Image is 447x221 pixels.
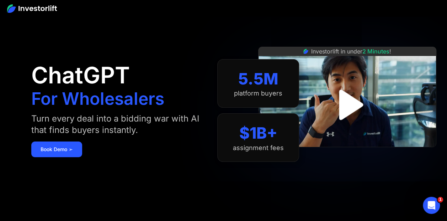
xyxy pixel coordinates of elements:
[31,142,82,157] a: Book Demo ➢
[239,124,277,143] div: $1B+
[31,64,130,87] h1: ChatGPT
[311,47,391,56] div: Investorlift in under !
[233,144,284,152] div: assignment fees
[234,89,282,97] div: platform buyers
[238,70,278,88] div: 5.5M
[31,90,164,107] h1: For Wholesalers
[31,113,203,136] div: Turn every deal into a bidding war with AI that finds buyers instantly.
[294,151,401,159] iframe: Customer reviews powered by Trustpilot
[437,197,443,202] span: 1
[326,83,369,126] a: open lightbox
[362,48,389,55] span: 2 Minutes
[423,197,440,214] iframe: Intercom live chat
